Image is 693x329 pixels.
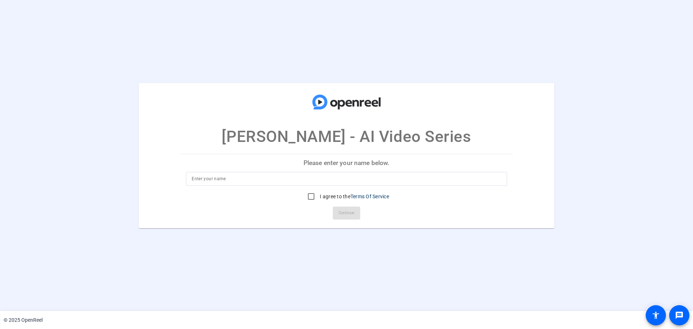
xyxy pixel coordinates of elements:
p: [PERSON_NAME] - AI Video Series [222,125,471,148]
a: Terms Of Service [350,194,389,199]
label: I agree to the [318,193,389,200]
mat-icon: message [675,311,684,320]
p: Please enter your name below. [180,154,513,172]
input: Enter your name [192,174,501,183]
mat-icon: accessibility [651,311,660,320]
img: company-logo [310,90,383,114]
div: © 2025 OpenReel [4,316,43,324]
